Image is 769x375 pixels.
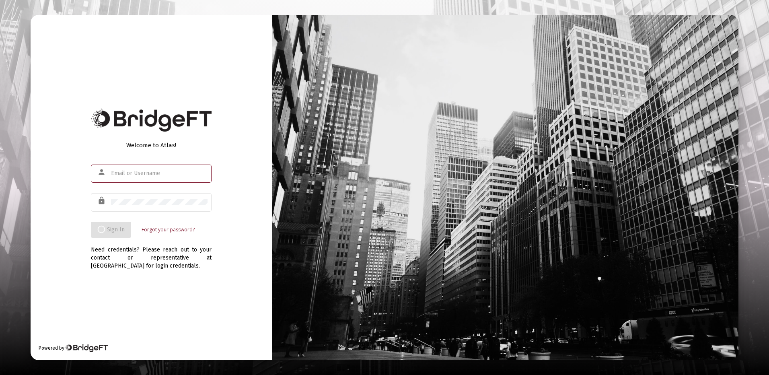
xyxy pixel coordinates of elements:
div: Need credentials? Please reach out to your contact or representative at [GEOGRAPHIC_DATA] for log... [91,238,212,270]
mat-icon: lock [97,196,107,206]
img: Bridge Financial Technology Logo [91,109,212,132]
button: Sign In [91,222,131,238]
mat-icon: person [97,167,107,177]
div: Welcome to Atlas! [91,141,212,149]
img: Bridge Financial Technology Logo [65,344,107,352]
div: Powered by [39,344,107,352]
input: Email or Username [111,170,208,177]
span: Sign In [97,226,125,233]
a: Forgot your password? [142,226,195,234]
